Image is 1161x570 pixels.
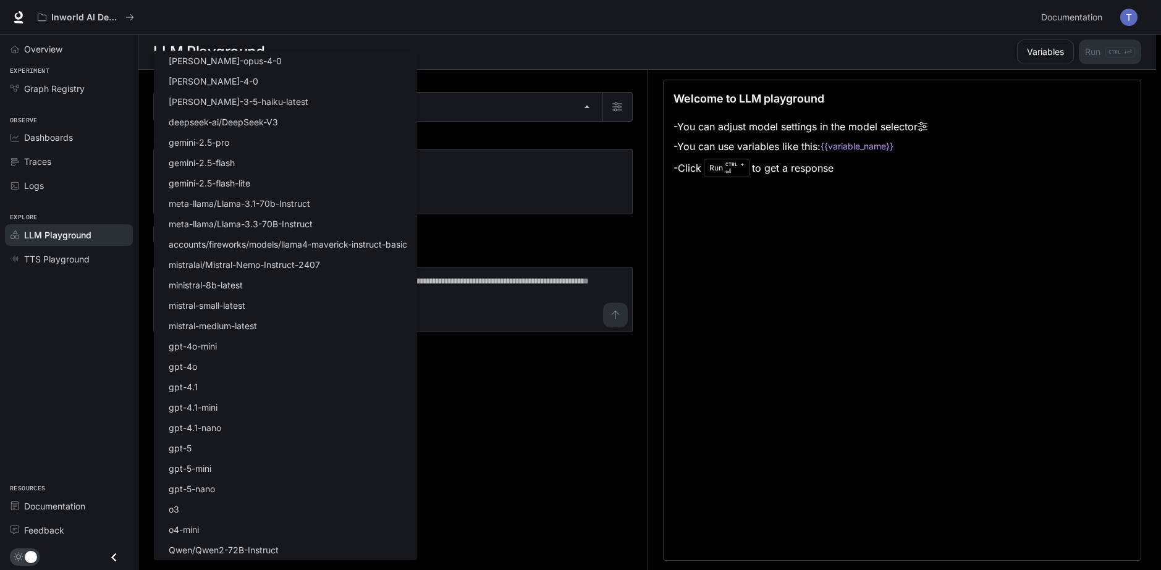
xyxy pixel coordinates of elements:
p: mistral-medium-latest [169,319,257,332]
p: meta-llama/Llama-3.3-70B-Instruct [169,217,313,230]
p: o3 [169,503,179,516]
p: gpt-4o-mini [169,340,217,353]
p: deepseek-ai/DeepSeek-V3 [169,115,278,128]
p: gpt-4o [169,360,197,373]
p: mistral-small-latest [169,299,245,312]
p: gpt-5-mini [169,462,211,475]
p: gpt-5-nano [169,482,215,495]
p: o4-mini [169,523,199,536]
p: mistralai/Mistral-Nemo-Instruct-2407 [169,258,320,271]
p: gpt-5 [169,442,192,455]
p: gemini-2.5-flash-lite [169,177,250,190]
p: Qwen/Qwen2-72B-Instruct [169,543,279,556]
p: [PERSON_NAME]-3-5-haiku-latest [169,95,308,108]
p: ministral-8b-latest [169,279,243,291]
p: gpt-4.1-nano [169,421,221,434]
p: gpt-4.1-mini [169,401,217,414]
p: gemini-2.5-flash [169,156,235,169]
p: [PERSON_NAME]-4-0 [169,75,258,88]
p: accounts/fireworks/models/llama4-maverick-instruct-basic [169,238,407,251]
p: meta-llama/Llama-3.1-70b-Instruct [169,197,310,210]
p: [PERSON_NAME]-opus-4-0 [169,54,282,67]
p: gemini-2.5-pro [169,136,229,149]
p: gpt-4.1 [169,380,198,393]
